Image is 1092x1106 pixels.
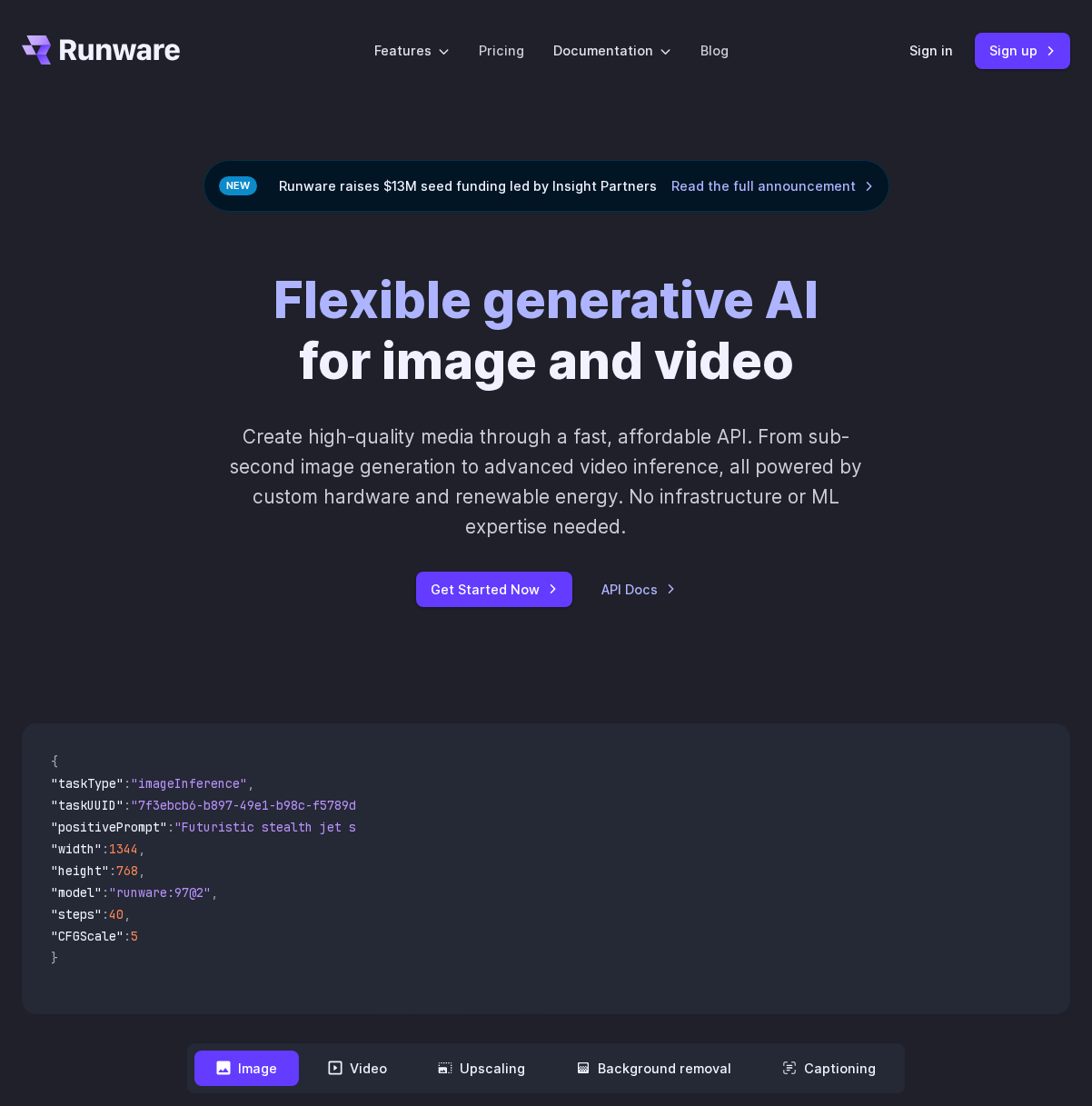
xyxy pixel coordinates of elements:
[273,269,819,331] strong: Flexible generative AI
[22,35,180,65] a: Go to /
[211,884,218,901] span: ,
[124,906,131,922] span: ,
[109,862,116,879] span: :
[51,841,102,857] span: "width"
[247,775,254,792] span: ,
[51,928,124,944] span: "CFGScale"
[975,33,1070,68] a: Sign up
[51,797,124,813] span: "taskUUID"
[194,1051,299,1086] button: Image
[51,884,102,901] span: "model"
[601,579,676,600] a: API Docs
[131,928,138,944] span: 5
[51,950,58,966] span: }
[554,1051,753,1086] button: Background removal
[138,841,145,857] span: ,
[102,884,109,901] span: :
[124,775,131,792] span: :
[760,1051,898,1086] button: Captioning
[374,40,450,61] label: Features
[51,775,124,792] span: "taskType"
[416,572,572,607] a: Get Started Now
[102,841,109,857] span: :
[479,40,524,61] a: Pricing
[306,1051,409,1086] button: Video
[131,797,407,813] span: "7f3ebcb6-b897-49e1-b98c-f5789d2d40d7"
[124,928,131,944] span: :
[700,40,729,61] a: Blog
[909,40,953,61] a: Sign in
[138,862,145,879] span: ,
[211,422,882,543] p: Create high-quality media through a fast, affordable API. From sub-second image generation to adv...
[51,862,109,879] span: "height"
[416,1051,547,1086] button: Upscaling
[671,175,874,196] a: Read the full announcement
[109,906,124,922] span: 40
[167,819,174,835] span: :
[124,797,131,813] span: :
[273,270,819,393] h1: for image and video
[131,775,247,792] span: "imageInference"
[174,819,836,835] span: "Futuristic stealth jet streaking through a neon-lit cityscape with glowing purple exhaust"
[102,906,109,922] span: :
[553,40,671,61] label: Documentation
[116,862,138,879] span: 768
[51,906,102,922] span: "steps"
[204,160,889,212] div: Runware raises $13M seed funding led by Insight Partners
[51,753,58,770] span: {
[109,884,211,901] span: "runware:97@2"
[109,841,138,857] span: 1344
[51,819,167,835] span: "positivePrompt"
